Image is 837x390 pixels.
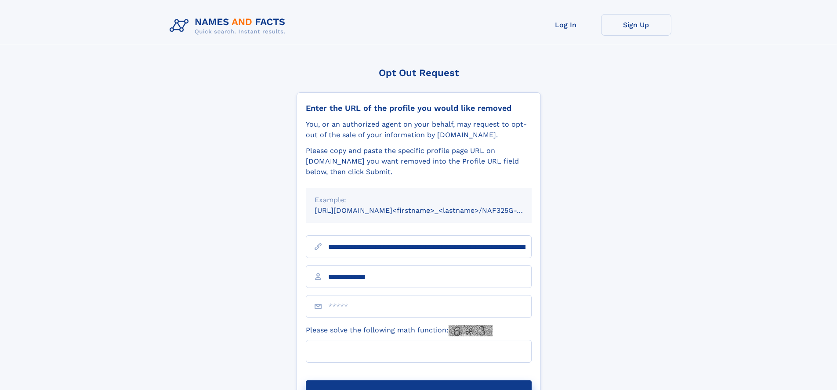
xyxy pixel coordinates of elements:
a: Sign Up [601,14,671,36]
div: Example: [315,195,523,205]
small: [URL][DOMAIN_NAME]<firstname>_<lastname>/NAF325G-xxxxxxxx [315,206,548,215]
div: Please copy and paste the specific profile page URL on [DOMAIN_NAME] you want removed into the Pr... [306,146,532,177]
img: Logo Names and Facts [166,14,293,38]
div: Enter the URL of the profile you would like removed [306,103,532,113]
a: Log In [531,14,601,36]
div: You, or an authorized agent on your behalf, may request to opt-out of the sale of your informatio... [306,119,532,140]
div: Opt Out Request [297,67,541,78]
label: Please solve the following math function: [306,325,493,336]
